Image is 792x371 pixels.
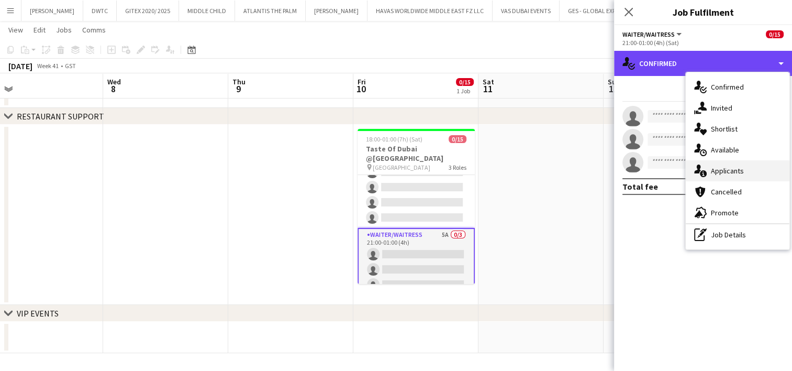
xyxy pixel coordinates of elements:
[686,224,789,245] div: Job Details
[622,30,683,38] button: Waiter/Waitress
[306,1,367,21] button: [PERSON_NAME]
[65,62,76,70] div: GST
[456,78,474,86] span: 0/15
[449,163,466,171] span: 3 Roles
[456,87,473,95] div: 1 Job
[560,1,677,21] button: GES - GLOBAL EXPERIENCE SPECIALIST
[358,77,366,86] span: Fri
[356,83,366,95] span: 10
[608,77,620,86] span: Sun
[83,1,117,21] button: DWTC
[235,1,306,21] button: ATLANTIS THE PALM
[711,82,744,92] span: Confirmed
[358,129,475,284] app-job-card: 18:00-01:00 (7h) (Sat)0/15Taste Of Dubai @[GEOGRAPHIC_DATA] [GEOGRAPHIC_DATA]3 Roles Waiter/Waitr...
[622,30,675,38] span: Waiter/Waitress
[367,1,493,21] button: HAVAS WORLDWIDE MIDDLE EAST FZ LLC
[34,25,46,35] span: Edit
[358,228,475,296] app-card-role: Waiter/Waitress5A0/321:00-01:00 (4h)
[117,1,179,21] button: GITEX 2020/ 2025
[711,187,742,197] span: Cancelled
[622,39,784,47] div: 21:00-01:00 (4h) (Sat)
[614,5,792,19] h3: Job Fulfilment
[17,308,59,319] div: VIP EVENTS
[358,144,475,163] h3: Taste Of Dubai @[GEOGRAPHIC_DATA]
[78,23,110,37] a: Comms
[179,1,235,21] button: MIDDLE CHILD
[232,77,246,86] span: Thu
[711,103,732,113] span: Invited
[711,124,738,134] span: Shortlist
[56,25,72,35] span: Jobs
[483,77,494,86] span: Sat
[493,1,560,21] button: VAS DUBAI EVENTS
[106,83,121,95] span: 8
[21,1,83,21] button: [PERSON_NAME]
[4,23,27,37] a: View
[711,208,739,217] span: Promote
[606,83,620,95] span: 12
[8,25,23,35] span: View
[449,135,466,143] span: 0/15
[481,83,494,95] span: 11
[231,83,246,95] span: 9
[29,23,50,37] a: Edit
[82,25,106,35] span: Comms
[17,111,104,122] div: RESTAURANT SUPPORT
[622,181,658,192] div: Total fee
[373,163,430,171] span: [GEOGRAPHIC_DATA]
[52,23,76,37] a: Jobs
[35,62,61,70] span: Week 41
[366,135,422,143] span: 18:00-01:00 (7h) (Sat)
[711,145,739,155] span: Available
[711,166,744,176] span: Applicants
[8,61,32,71] div: [DATE]
[614,51,792,76] div: Confirmed
[766,30,784,38] span: 0/15
[107,77,121,86] span: Wed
